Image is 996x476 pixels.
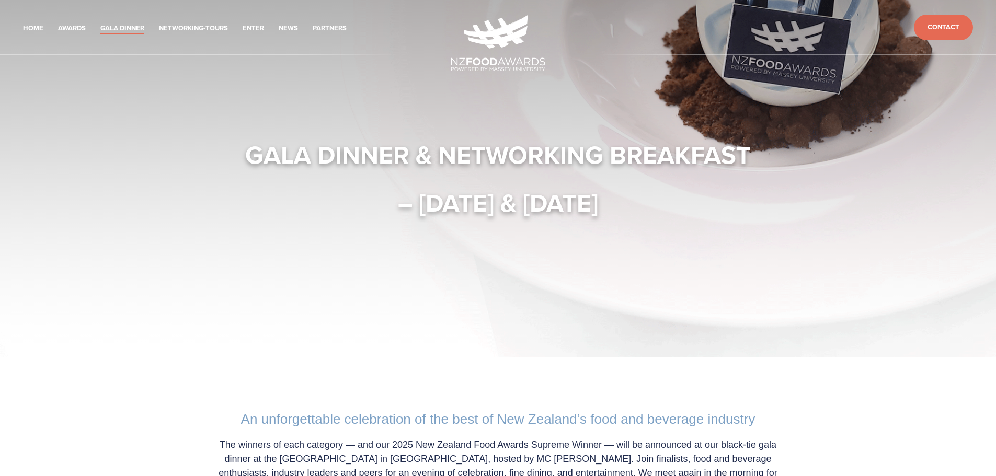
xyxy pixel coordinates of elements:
[914,15,973,40] a: Contact
[58,22,86,34] a: Awards
[23,22,43,34] a: Home
[243,22,264,34] a: Enter
[197,187,799,218] h1: – [DATE] & [DATE]
[100,22,144,34] a: Gala Dinner
[208,411,789,427] h2: An unforgettable celebration of the best of New Zealand’s food and beverage industry
[197,139,799,170] h1: Gala Dinner & Networking Breakfast
[279,22,298,34] a: News
[313,22,347,34] a: Partners
[159,22,228,34] a: Networking-Tours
